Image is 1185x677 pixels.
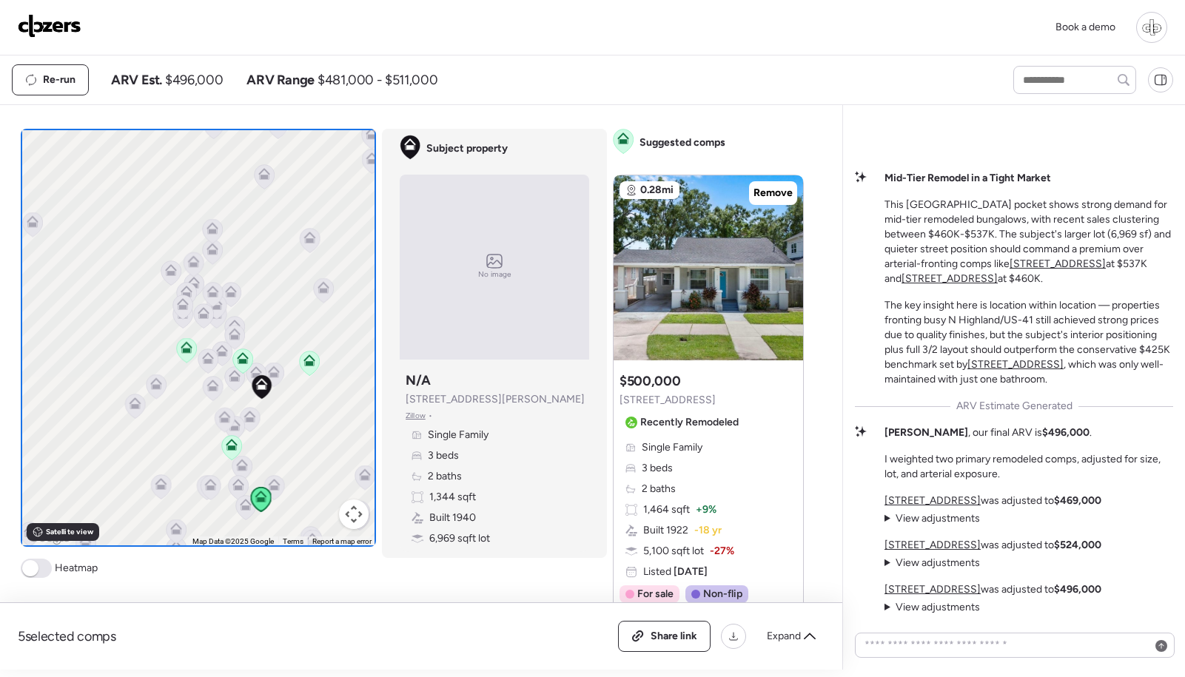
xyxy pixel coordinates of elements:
[643,523,688,538] span: Built 1922
[643,544,704,559] span: 5,100 sqft lot
[406,410,426,422] span: Zillow
[406,371,431,389] h3: N/A
[1054,583,1101,596] strong: $496,000
[753,186,793,201] span: Remove
[478,269,511,280] span: No image
[884,452,1173,482] p: I weighted two primary remodeled comps, adjusted for size, lot, and arterial exposure.
[192,537,274,545] span: Map Data ©2025 Google
[1042,426,1090,439] strong: $496,000
[43,73,75,87] span: Re-run
[643,565,708,579] span: Listed
[428,428,489,442] span: Single Family
[246,71,315,89] span: ARV Range
[283,537,303,545] a: Terms (opens in new tab)
[55,561,98,576] span: Heatmap
[884,172,1051,184] strong: Mid-Tier Remodel in a Tight Market
[637,587,674,602] span: For sale
[902,272,998,285] a: [STREET_ADDRESS]
[703,587,742,602] span: Non-flip
[339,499,369,529] button: Map camera controls
[884,426,968,439] strong: [PERSON_NAME]
[642,440,702,455] span: Single Family
[1054,539,1101,551] strong: $524,000
[884,539,981,551] a: [STREET_ADDRESS]
[46,526,93,538] span: Satellite view
[671,565,708,578] span: [DATE]
[1010,257,1106,270] a: [STREET_ADDRESS]
[165,71,223,89] span: $496,000
[884,298,1173,387] p: The key insight here is location within location — properties fronting busy N Highland/US-41 stil...
[1055,21,1115,33] span: Book a demo
[429,490,476,505] span: 1,344 sqft
[111,71,162,89] span: ARV Est.
[642,461,673,476] span: 3 beds
[884,600,980,615] summary: View adjustments
[884,583,981,596] a: [STREET_ADDRESS]
[884,425,1092,440] p: , our final ARV is .
[651,629,697,644] span: Share link
[1054,494,1101,507] strong: $469,000
[884,582,1101,597] p: was adjusted to
[884,556,980,570] summary: View adjustments
[620,393,716,408] span: [STREET_ADDRESS]
[640,183,674,198] span: 0.28mi
[429,410,432,422] span: •
[967,358,1064,371] a: [STREET_ADDRESS]
[956,399,1072,414] span: ARV Estimate Generated
[640,135,725,150] span: Suggested comps
[18,627,116,645] span: 5 selected comps
[643,502,690,517] span: 1,464 sqft
[642,482,676,496] span: 2 baths
[428,469,462,484] span: 2 baths
[640,415,739,430] span: Recently Remodeled
[426,141,508,156] span: Subject property
[884,198,1173,286] p: This [GEOGRAPHIC_DATA] pocket shows strong demand for mid-tier remodeled bungalows, with recent s...
[884,511,980,526] summary: View adjustments
[896,512,980,525] span: View adjustments
[312,537,372,545] a: Report a map error
[24,528,73,547] a: Open this area in Google Maps (opens a new window)
[884,494,1101,508] p: was adjusted to
[696,502,716,517] span: + 9%
[884,538,1101,553] p: was adjusted to
[428,448,459,463] span: 3 beds
[24,528,73,547] img: Google
[406,392,585,407] span: [STREET_ADDRESS][PERSON_NAME]
[318,71,437,89] span: $481,000 - $511,000
[884,494,981,507] a: [STREET_ADDRESS]
[620,372,680,390] h3: $500,000
[18,14,81,38] img: Logo
[896,601,980,613] span: View adjustments
[429,531,490,546] span: 6,969 sqft lot
[896,556,980,569] span: View adjustments
[710,544,734,559] span: -27%
[694,523,722,538] span: -18 yr
[429,511,476,525] span: Built 1940
[767,629,801,644] span: Expand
